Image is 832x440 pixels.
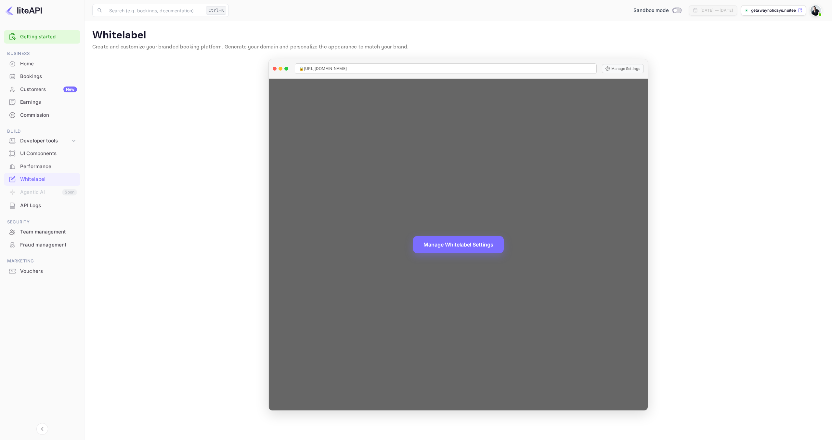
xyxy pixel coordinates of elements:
[4,30,80,44] div: Getting started
[4,219,80,226] span: Security
[20,137,71,145] div: Developer tools
[4,173,80,185] a: Whitelabel
[92,43,824,51] p: Create and customize your branded booking platform. Generate your domain and personalize the appe...
[4,109,80,121] a: Commission
[4,128,80,135] span: Build
[4,160,80,172] a: Performance
[299,66,347,72] span: 🔒 [URL][DOMAIN_NAME]
[751,7,796,13] p: getawayholidays.nuitee...
[63,87,77,92] div: New
[4,96,80,108] a: Earnings
[4,265,80,278] div: Vouchers
[602,64,644,73] button: Manage Settings
[20,73,77,80] div: Bookings
[4,70,80,83] div: Bookings
[20,150,77,157] div: UI Components
[20,228,77,236] div: Team management
[20,99,77,106] div: Earnings
[4,199,80,212] div: API Logs
[20,176,77,183] div: Whitelabel
[20,241,77,249] div: Fraud management
[4,147,80,160] div: UI Components
[700,7,733,13] div: [DATE] — [DATE]
[20,33,77,41] a: Getting started
[631,7,684,14] div: Switch to Production mode
[20,202,77,209] div: API Logs
[4,83,80,95] a: CustomersNew
[105,4,203,17] input: Search (e.g. bookings, documentation)
[206,6,226,15] div: Ctrl+K
[811,5,821,16] img: Craig Cherlet
[4,83,80,96] div: CustomersNew
[36,423,48,435] button: Collapse navigation
[4,96,80,109] div: Earnings
[4,147,80,159] a: UI Components
[20,268,77,275] div: Vouchers
[633,7,669,14] span: Sandbox mode
[5,5,42,16] img: LiteAPI logo
[4,199,80,211] a: API Logs
[4,160,80,173] div: Performance
[4,109,80,122] div: Commission
[4,58,80,70] a: Home
[4,50,80,57] span: Business
[4,70,80,82] a: Bookings
[4,239,80,251] a: Fraud management
[20,60,77,68] div: Home
[4,258,80,265] span: Marketing
[4,173,80,186] div: Whitelabel
[4,265,80,277] a: Vouchers
[20,86,77,93] div: Customers
[20,112,77,119] div: Commission
[4,135,80,147] div: Developer tools
[4,226,80,238] a: Team management
[20,163,77,170] div: Performance
[413,236,504,253] button: Manage Whitelabel Settings
[92,29,824,42] p: Whitelabel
